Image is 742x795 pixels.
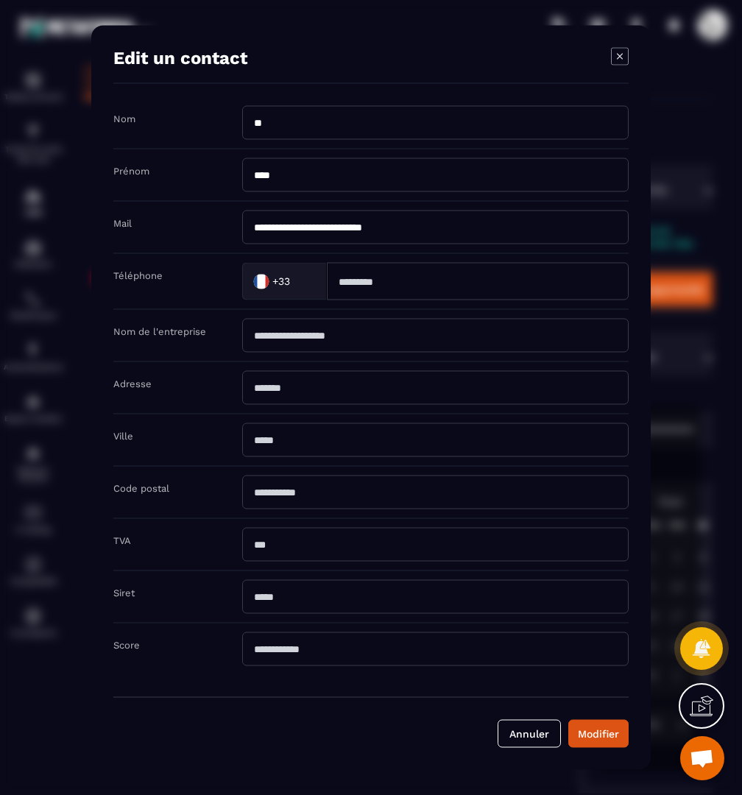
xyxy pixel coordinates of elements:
[113,270,163,281] label: Téléphone
[113,640,140,651] label: Score
[113,431,133,442] label: Ville
[242,263,327,300] div: Search for option
[113,587,135,598] label: Siret
[293,270,311,292] input: Search for option
[113,166,149,177] label: Prénom
[113,218,132,229] label: Mail
[113,378,152,389] label: Adresse
[113,113,135,124] label: Nom
[272,274,290,289] span: +33
[113,535,131,546] label: TVA
[680,736,724,780] div: Ouvrir le chat
[498,720,561,748] button: Annuler
[113,483,169,494] label: Code postal
[568,720,629,748] button: Modifier
[113,326,206,337] label: Nom de l'entreprise
[113,48,247,68] h4: Edit un contact
[247,266,276,296] img: Country Flag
